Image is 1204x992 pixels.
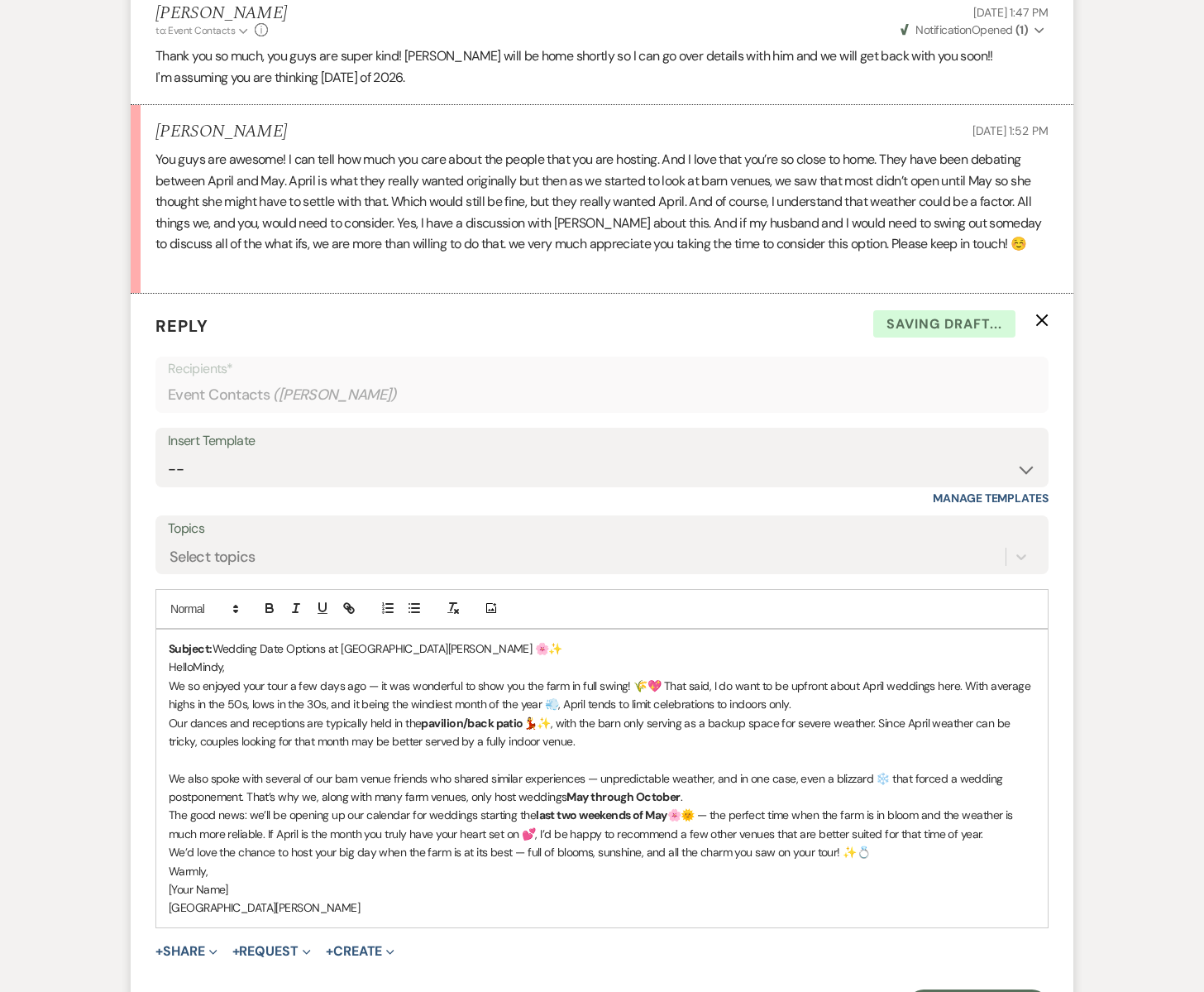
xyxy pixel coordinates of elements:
[169,677,1035,714] p: We so enjoyed your tour a few days ago — it was wonderful to show you the farm in full swing! 🌾💖 ...
[170,545,256,568] div: Select topics
[1015,22,1028,37] strong: ( 1 )
[169,862,1035,880] p: Warmly,
[326,945,394,958] button: Create
[168,517,1036,541] label: Topics
[169,714,1035,751] p: Our dances and receptions are typically held in the 💃✨, with the barn only serving as a backup sp...
[155,945,217,958] button: Share
[873,310,1015,338] span: Saving draft...
[168,379,1036,411] div: Event Contacts
[915,22,971,37] span: Notification
[155,122,287,142] h5: [PERSON_NAME]
[566,789,680,804] strong: May through October
[536,807,667,822] strong: last two weekends of May
[169,658,1035,676] p: HelloMindy,
[326,945,333,958] span: +
[169,899,1035,917] p: [GEOGRAPHIC_DATA][PERSON_NAME]
[898,22,1049,39] button: NotificationOpened (1)
[901,22,1028,37] span: Opened
[973,5,1049,20] span: [DATE] 1:47 PM
[232,945,311,958] button: Request
[933,491,1049,506] a: Manage Templates
[155,23,251,38] button: to: Event Contacts
[155,67,1049,89] p: I'm assuming you are thinking [DATE] of 2026.
[155,46,1049,67] p: Thank you so much, you guys are super kind! [PERSON_NAME] will be home shortly so I can go over d...
[169,806,1035,843] p: The good news: we’ll be opening up our calendar for weddings starting the 🌸🌞 — the perfect time w...
[155,149,1049,255] p: You guys are awesome! I can tell how much you care about the people that you are hosting. And I l...
[155,3,287,24] h5: [PERSON_NAME]
[155,945,163,958] span: +
[169,641,213,656] strong: Subject:
[273,384,397,406] span: ( [PERSON_NAME] )
[155,24,235,37] span: to: Event Contacts
[169,880,1035,899] p: [Your Name]
[169,843,1035,861] p: We’d love the chance to host your big day when the farm is at its best — full of blooms, sunshine...
[169,640,1035,658] p: Wedding Date Options at [GEOGRAPHIC_DATA][PERSON_NAME] 🌸✨
[232,945,240,958] span: +
[168,429,1036,453] div: Insert Template
[972,123,1049,138] span: [DATE] 1:52 PM
[155,315,208,337] span: Reply
[168,358,1036,380] p: Recipients*
[169,769,1035,807] p: We also spoke with several of our barn venue friends who shared similar experiences — unpredictab...
[421,716,523,731] strong: pavilion/back patio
